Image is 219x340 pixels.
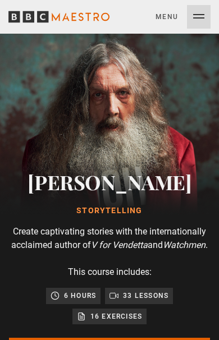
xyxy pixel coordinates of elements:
p: 6 hours [64,290,96,301]
i: Watchmen [163,240,206,250]
h1: Storytelling [9,205,210,217]
p: 16 exercises [90,311,142,322]
h2: [PERSON_NAME] [9,168,210,196]
i: V for Vendetta [91,240,148,250]
p: 33 lessons [123,290,168,301]
p: This course includes: [9,265,210,279]
button: Toggle navigation [156,5,211,29]
p: Create captivating stories with the internationally acclaimed author of and . [9,225,210,252]
svg: BBC Maestro [8,8,109,25]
